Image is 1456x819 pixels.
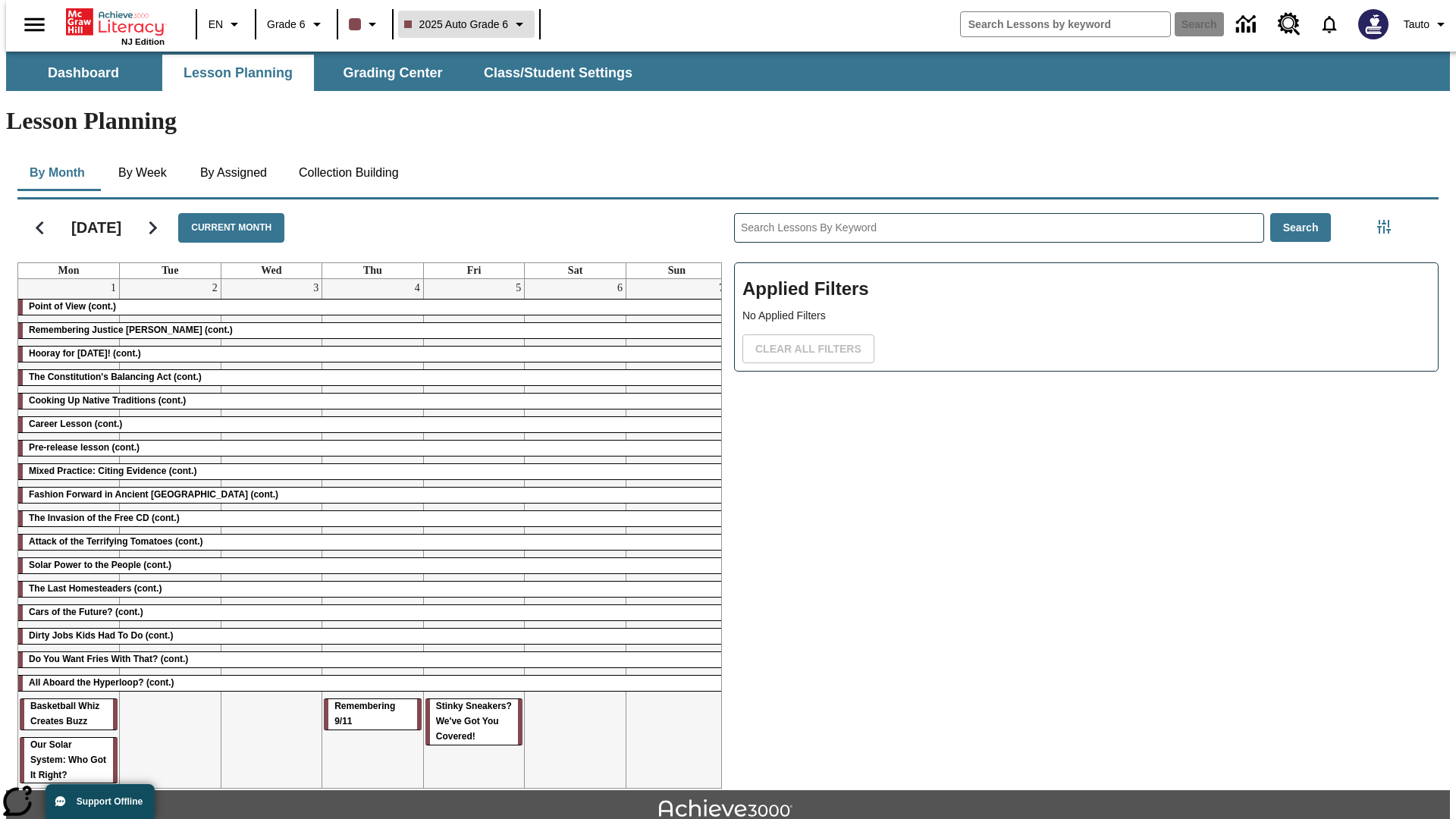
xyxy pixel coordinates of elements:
div: Our Solar System: Who Got It Right? [20,738,118,783]
div: Solar Power to the People (cont.) [18,558,727,573]
div: Remembering Justice O'Connor (cont.) [18,323,727,338]
h1: Lesson Planning [6,107,1450,135]
span: Our Solar System: Who Got It Right? [30,739,106,780]
div: Applied Filters [734,262,1439,372]
button: Profile/Settings [1398,11,1456,38]
span: The Invasion of the Free CD (cont.) [29,513,180,523]
a: September 3, 2025 [310,279,322,297]
div: Mixed Practice: Citing Evidence (cont.) [18,464,727,479]
div: Dirty Jobs Kids Had To Do (cont.) [18,629,727,644]
button: Previous [20,209,59,247]
div: The Constitution's Balancing Act (cont.) [18,370,727,385]
button: Select a new avatar [1349,5,1398,44]
span: Grade 6 [267,17,306,33]
button: Class/Student Settings [472,55,645,91]
span: Fashion Forward in Ancient Rome (cont.) [29,489,278,500]
span: EN [209,17,223,33]
a: Resource Center, Will open in new tab [1269,4,1310,45]
span: Mixed Practice: Citing Evidence (cont.) [29,466,196,476]
button: By Assigned [188,155,279,191]
span: Career Lesson (cont.) [29,419,122,429]
td: September 1, 2025 [18,279,120,790]
h2: Applied Filters [742,271,1430,308]
span: Pre-release lesson (cont.) [29,442,140,453]
button: Support Offline [45,784,155,819]
div: SubNavbar [6,52,1450,91]
div: The Invasion of the Free CD (cont.) [18,511,727,526]
td: September 4, 2025 [322,279,424,790]
a: September 1, 2025 [108,279,119,297]
button: Language: EN, Select a language [202,11,250,38]
button: Filters Side menu [1369,212,1399,242]
a: Wednesday [258,263,284,278]
span: NJ Edition [121,37,165,46]
button: Next [133,209,172,247]
div: The Last Homesteaders (cont.) [18,582,727,597]
div: Do You Want Fries With That? (cont.) [18,652,727,667]
span: Hooray for Constitution Day! (cont.) [29,348,141,359]
span: Stinky Sneakers? We've Got You Covered! [436,701,512,742]
h2: [DATE] [71,218,121,237]
span: All Aboard the Hyperloop? (cont.) [29,677,174,688]
td: September 5, 2025 [423,279,525,790]
button: By Month [17,155,97,191]
div: Calendar [5,193,722,789]
a: Tuesday [158,263,181,278]
input: search field [961,12,1170,36]
a: Data Center [1227,4,1269,45]
a: September 5, 2025 [513,279,524,297]
img: Avatar [1358,9,1389,39]
span: Remembering Justice O'Connor (cont.) [29,325,233,335]
a: September 7, 2025 [716,279,727,297]
span: Remembering 9/11 [334,701,395,726]
span: 2025 Auto Grade 6 [404,17,509,33]
div: Stinky Sneakers? We've Got You Covered! [425,699,523,745]
span: Solar Power to the People (cont.) [29,560,171,570]
div: Fashion Forward in Ancient Rome (cont.) [18,488,727,503]
td: September 7, 2025 [626,279,727,790]
button: Open side menu [12,2,57,47]
span: Tauto [1404,17,1429,33]
div: Cooking Up Native Traditions (cont.) [18,394,727,409]
a: Saturday [565,263,585,278]
span: Cooking Up Native Traditions (cont.) [29,395,186,406]
div: Career Lesson (cont.) [18,417,727,432]
span: Cars of the Future? (cont.) [29,607,143,617]
span: Basketball Whiz Creates Buzz [30,701,99,726]
div: Home [66,5,165,46]
button: Class: 2025 Auto Grade 6, Select your class [398,11,535,38]
span: Dirty Jobs Kids Had To Do (cont.) [29,630,173,641]
span: The Constitution's Balancing Act (cont.) [29,372,202,382]
a: Home [66,7,165,37]
div: Pre-release lesson (cont.) [18,441,727,456]
div: Remembering 9/11 [324,699,422,730]
span: Do You Want Fries With That? (cont.) [29,654,188,664]
span: Point of View (cont.) [29,301,116,312]
button: Search [1270,213,1332,243]
button: Current Month [178,213,284,243]
button: Dashboard [8,55,159,91]
input: Search Lessons By Keyword [735,214,1263,242]
div: All Aboard the Hyperloop? (cont.) [18,676,727,691]
button: Class color is dark brown. Change class color [343,11,388,38]
a: Friday [464,263,485,278]
a: Sunday [665,263,689,278]
div: Cars of the Future? (cont.) [18,605,727,620]
div: SubNavbar [6,55,646,91]
button: Grade: Grade 6, Select a grade [261,11,332,38]
button: Collection Building [287,155,411,191]
td: September 6, 2025 [525,279,626,790]
a: September 6, 2025 [614,279,626,297]
td: September 3, 2025 [221,279,322,790]
a: September 2, 2025 [209,279,221,297]
a: Notifications [1310,5,1349,44]
td: September 2, 2025 [120,279,221,790]
span: Attack of the Terrifying Tomatoes (cont.) [29,536,203,547]
div: Basketball Whiz Creates Buzz [20,699,118,730]
span: Support Offline [77,796,143,807]
a: Thursday [360,263,385,278]
div: Search [722,193,1439,789]
p: No Applied Filters [742,308,1430,324]
a: September 4, 2025 [412,279,423,297]
button: Lesson Planning [162,55,314,91]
